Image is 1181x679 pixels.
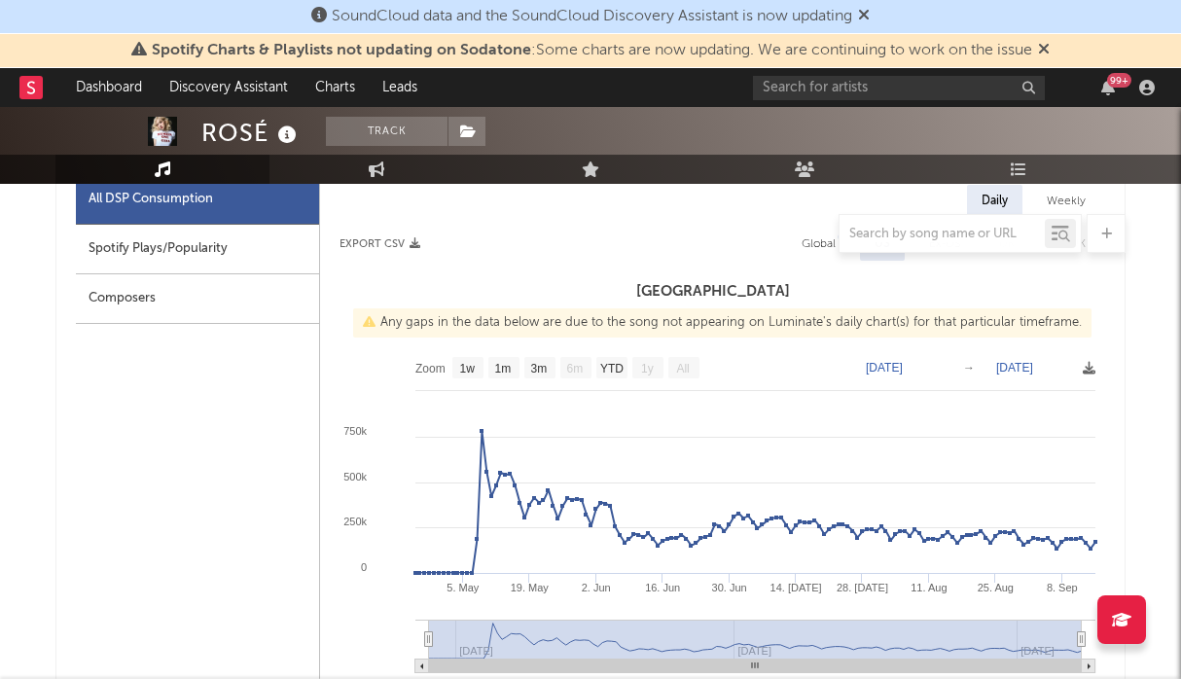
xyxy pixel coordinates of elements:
span: : Some charts are now updating. We are continuing to work on the issue [152,43,1032,58]
a: Charts [302,68,369,107]
text: 1y [641,362,654,375]
div: Composers [76,274,319,324]
text: 0 [361,561,367,573]
div: 99 + [1107,73,1131,88]
div: Daily [967,185,1022,218]
text: 16. Jun [645,582,680,593]
text: 6m [567,362,584,375]
text: YTD [600,362,624,375]
text: 500k [343,471,367,482]
text: 1w [460,362,476,375]
div: All DSP Consumption [89,188,213,211]
span: Spotify Charts & Playlists not updating on Sodatone [152,43,531,58]
div: Any gaps in the data below are due to the song not appearing on Luminate's daily chart(s) for tha... [353,308,1092,338]
text: [DATE] [996,361,1033,375]
text: [DATE] [866,361,903,375]
text: 28. [DATE] [837,582,888,593]
a: Leads [369,68,431,107]
text: 1m [495,362,512,375]
a: Dashboard [62,68,156,107]
text: 250k [343,516,367,527]
text: 750k [343,425,367,437]
span: Dismiss [858,9,870,24]
text: 19. May [511,582,550,593]
text: 8. Sep [1047,582,1078,593]
input: Search for artists [753,76,1045,100]
h3: [GEOGRAPHIC_DATA] [320,280,1105,304]
div: All DSP Consumption [76,175,319,225]
text: 5. May [447,582,480,593]
input: Search by song name or URL [840,227,1045,242]
text: 11. Aug [911,582,947,593]
text: 3m [531,362,548,375]
text: All [676,362,689,375]
text: 14. [DATE] [770,582,822,593]
text: → [963,361,975,375]
text: 30. Jun [712,582,747,593]
div: Weekly [1032,185,1100,218]
span: Dismiss [1038,43,1050,58]
a: Discovery Assistant [156,68,302,107]
text: 2. Jun [582,582,611,593]
div: ROSÉ [201,117,302,149]
button: 99+ [1101,80,1115,95]
text: 25. Aug [978,582,1014,593]
text: Zoom [415,362,446,375]
span: SoundCloud data and the SoundCloud Discovery Assistant is now updating [332,9,852,24]
button: Track [326,117,447,146]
